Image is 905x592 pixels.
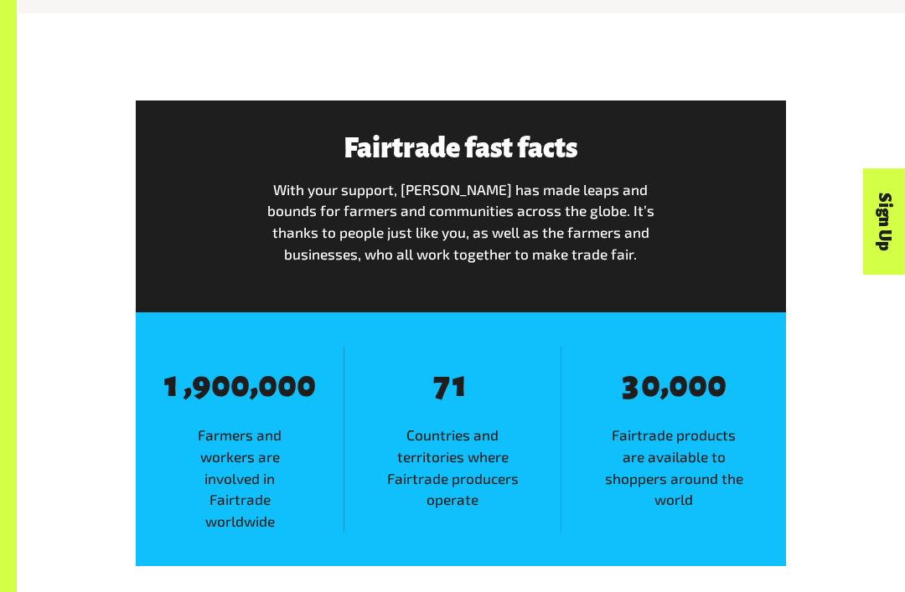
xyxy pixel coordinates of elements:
span: 0 [258,366,277,404]
span: , [250,364,258,402]
span: 0 [688,366,707,404]
span: 0 [297,366,316,404]
span: 1 [164,366,184,404]
span: 1 [452,366,472,404]
span: With your support, [PERSON_NAME] has made leaps and bounds for farmers and communities across the... [267,181,654,262]
span: 9 [192,366,211,404]
span: Fairtrade products are available to shoppers around the world [561,425,786,511]
span: 3 [622,366,641,404]
span: 0 [277,366,297,404]
span: , [184,364,192,402]
span: 0 [230,366,250,404]
span: 0 [641,366,660,404]
span: Countries and territories where Fairtrade producers operate [344,425,561,511]
span: Farmers and workers are involved in Fairtrade worldwide [136,425,344,533]
span: 7 [433,366,452,404]
span: 0 [669,366,688,404]
span: 0 [211,366,230,404]
h3: Fairtrade fast facts [247,134,674,164]
span: , [660,364,669,402]
span: 0 [707,366,727,404]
